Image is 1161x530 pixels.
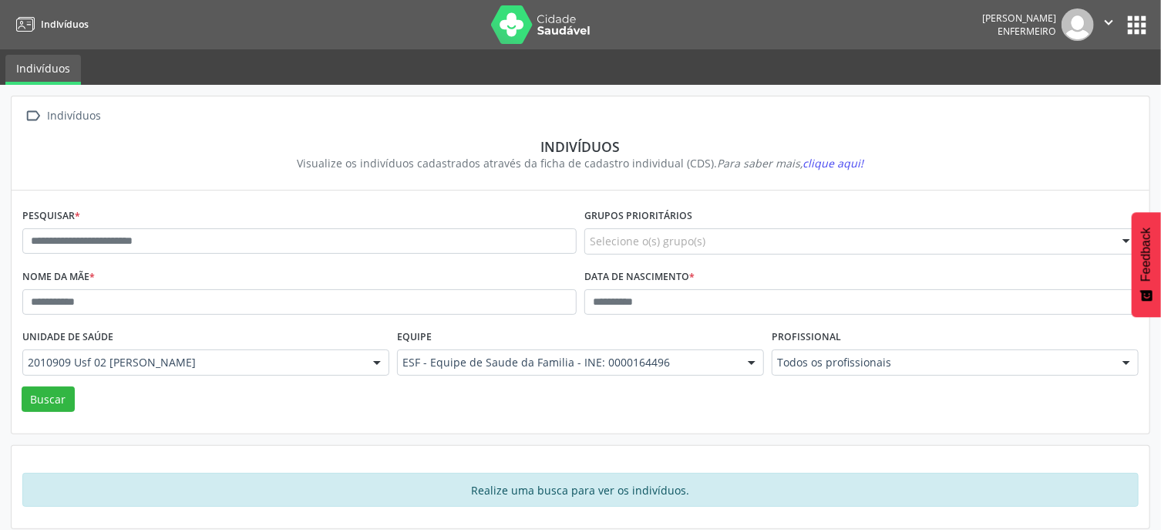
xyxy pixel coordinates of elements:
[584,265,695,289] label: Data de nascimento
[1100,14,1117,31] i: 
[28,355,358,370] span: 2010909 Usf 02 [PERSON_NAME]
[22,473,1139,507] div: Realize uma busca para ver os indivíduos.
[1094,8,1123,41] button: 
[1139,228,1153,282] span: Feedback
[982,12,1056,25] div: [PERSON_NAME]
[33,138,1128,155] div: Indivíduos
[590,233,705,249] span: Selecione o(s) grupo(s)
[22,265,95,289] label: Nome da mãe
[5,55,81,85] a: Indivíduos
[22,204,80,228] label: Pesquisar
[1123,12,1150,39] button: apps
[803,156,864,170] span: clique aqui!
[402,355,732,370] span: ESF - Equipe de Saude da Familia - INE: 0000164496
[22,105,45,127] i: 
[772,326,841,349] label: Profissional
[45,105,104,127] div: Indivíduos
[33,155,1128,171] div: Visualize os indivíduos cadastrados através da ficha de cadastro individual (CDS).
[1062,8,1094,41] img: img
[1132,212,1161,317] button: Feedback - Mostrar pesquisa
[22,387,75,413] button: Buscar
[584,204,692,228] label: Grupos prioritários
[718,156,864,170] i: Para saber mais,
[41,18,89,31] span: Indivíduos
[22,326,113,349] label: Unidade de saúde
[22,105,104,127] a:  Indivíduos
[777,355,1107,370] span: Todos os profissionais
[998,25,1056,38] span: Enfermeiro
[397,326,432,349] label: Equipe
[11,12,89,37] a: Indivíduos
